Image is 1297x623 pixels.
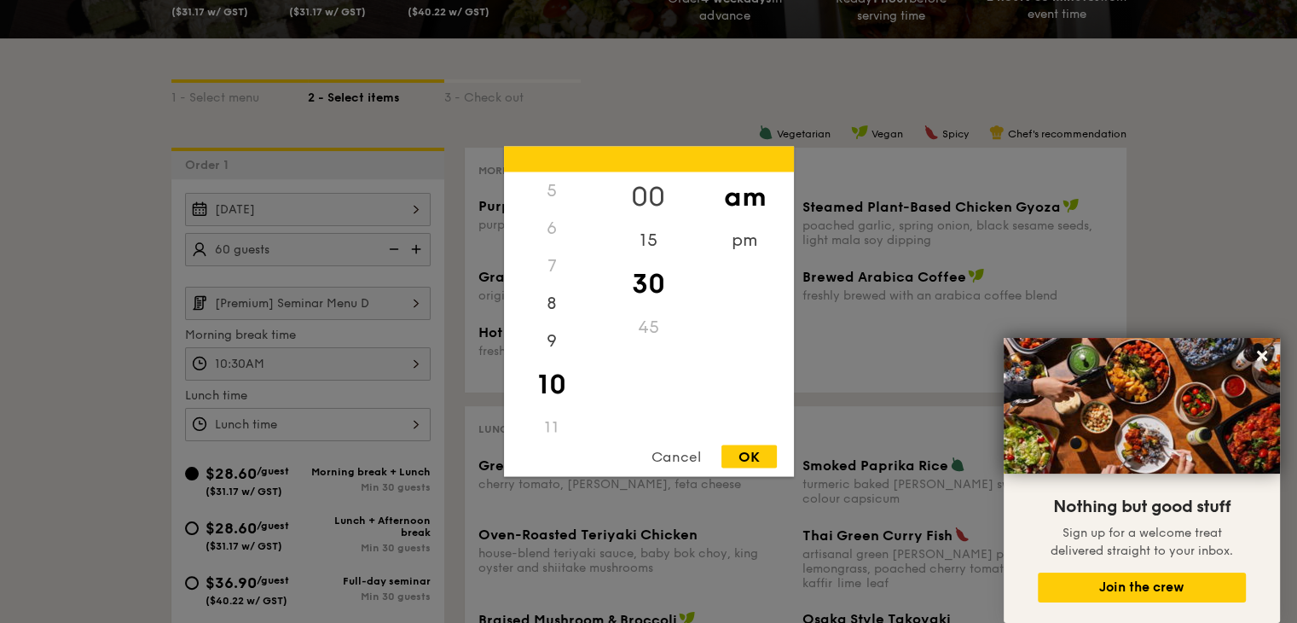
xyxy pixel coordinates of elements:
[1051,526,1233,558] span: Sign up for a welcome treat delivered straight to your inbox.
[600,222,697,259] div: 15
[504,323,600,360] div: 9
[504,360,600,410] div: 10
[1038,573,1246,603] button: Join the crew
[634,445,718,469] div: Cancel
[504,410,600,447] div: 11
[721,445,777,469] div: OK
[504,210,600,247] div: 6
[1248,342,1276,370] button: Close
[1004,338,1280,474] img: DSC07876-Edit02-Large.jpeg
[504,247,600,285] div: 7
[504,285,600,323] div: 8
[504,172,600,210] div: 5
[1053,497,1230,517] span: Nothing but good stuff
[697,172,793,222] div: am
[697,222,793,259] div: pm
[600,172,697,222] div: 00
[600,259,697,309] div: 30
[600,309,697,346] div: 45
